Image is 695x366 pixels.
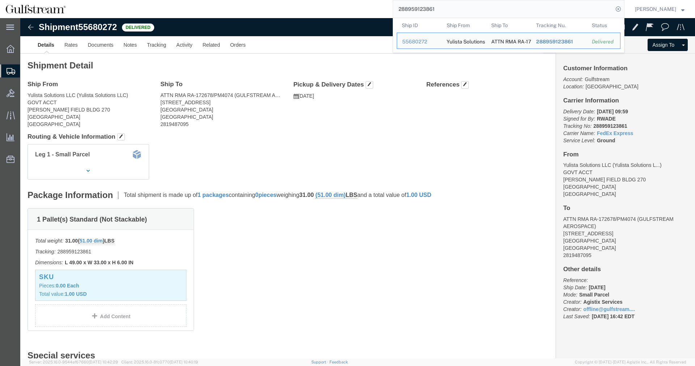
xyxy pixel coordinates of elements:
[491,33,526,49] div: ATTN RMA RA-172678/PM4074
[5,4,66,14] img: logo
[397,18,624,52] table: Search Results
[402,38,437,46] div: 55680272
[397,18,442,33] th: Ship ID
[29,360,118,364] span: Server: 2025.16.0-9544af67660
[531,18,587,33] th: Tracking Nu.
[536,39,573,45] span: 288959123861
[635,5,676,13] span: Jene Middleton
[311,360,329,364] a: Support
[20,18,695,358] iframe: FS Legacy Container
[575,359,686,365] span: Copyright © [DATE]-[DATE] Agistix Inc., All Rights Reserved
[329,360,348,364] a: Feedback
[89,360,118,364] span: [DATE] 10:42:29
[393,0,613,18] input: Search for shipment number, reference number
[635,5,685,13] button: [PERSON_NAME]
[587,18,620,33] th: Status
[486,18,531,33] th: Ship To
[536,38,582,46] div: 288959123861
[170,360,198,364] span: [DATE] 10:40:19
[592,38,615,46] div: Delivered
[121,360,198,364] span: Client: 2025.16.0-8fc0770
[447,33,481,49] div: Yulista Solutions LLC
[442,18,486,33] th: Ship From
